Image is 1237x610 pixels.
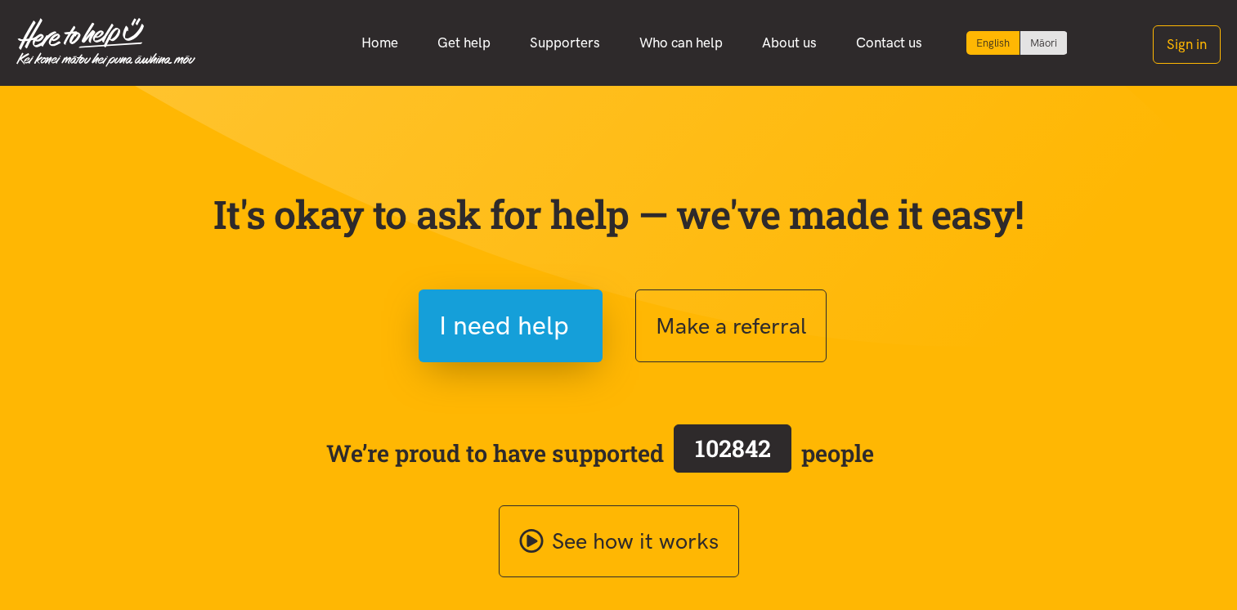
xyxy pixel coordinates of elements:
img: Home [16,18,195,67]
p: It's okay to ask for help — we've made it easy! [210,191,1028,238]
a: Supporters [510,25,620,61]
a: See how it works [499,505,739,578]
span: 102842 [695,433,771,464]
a: Switch to Te Reo Māori [1020,31,1067,55]
a: Who can help [620,25,742,61]
a: Contact us [836,25,942,61]
a: 102842 [664,421,801,485]
a: Home [342,25,418,61]
span: We’re proud to have supported people [326,421,874,485]
button: I need help [419,289,603,362]
button: Sign in [1153,25,1221,64]
button: Make a referral [635,289,827,362]
a: About us [742,25,836,61]
a: Get help [418,25,510,61]
div: Current language [966,31,1020,55]
span: I need help [439,305,569,347]
div: Language toggle [966,31,1068,55]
